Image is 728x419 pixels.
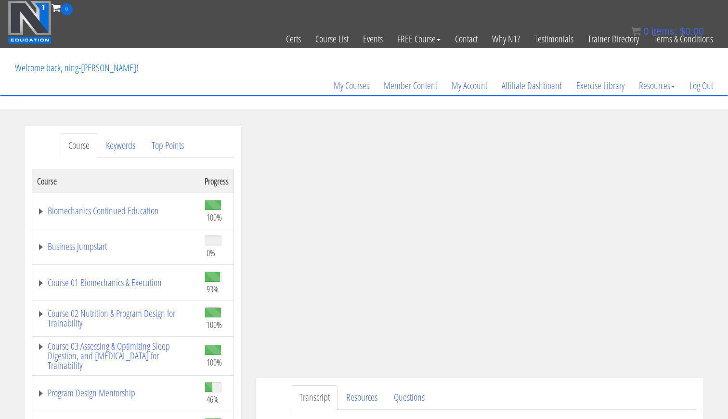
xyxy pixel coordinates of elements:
a: Affiliate Dashboard [494,63,569,109]
a: Course 03 Assessing & Optimizing Sleep Digestion, and [MEDICAL_DATA] for Trainability [37,341,195,370]
th: Progress [200,170,234,193]
span: 46% [207,394,219,405]
a: Log Out [682,63,720,109]
span: 0 [61,3,73,15]
a: 0 items: $0.00 [631,26,704,37]
a: Certs [279,15,308,63]
a: Business Jumpstart [37,242,195,251]
a: Resources [338,385,385,410]
a: Top Points [144,133,192,158]
a: Testimonials [527,15,581,63]
a: Events [356,15,390,63]
span: $ [680,26,685,37]
span: 100% [207,319,222,330]
span: items: [651,26,677,37]
span: 0 [643,26,649,37]
img: icon11.png [631,26,641,36]
a: My Account [444,63,494,109]
a: Biomechanics Continued Education [37,206,195,216]
a: Questions [386,385,432,410]
a: Resources [632,63,682,109]
bdi: 0.00 [680,26,704,37]
span: 0% [207,248,215,258]
a: FREE Course [390,15,448,63]
a: Trainer Directory [581,15,646,63]
a: Member Content [377,63,444,109]
a: Program Design Mentorship [37,388,195,398]
a: My Courses [326,63,377,109]
th: Course [32,170,200,193]
a: Transcript [292,385,338,410]
a: 0 [52,1,73,14]
a: Course List [308,15,356,63]
a: Exercise Library [569,63,632,109]
a: Why N1? [485,15,527,63]
a: Keywords [98,133,143,158]
a: Terms & Conditions [646,15,720,63]
a: Course 02 Nutrition & Program Design for Trainability [37,309,195,328]
a: Course [61,133,97,158]
img: n1-education [8,0,52,44]
a: Course 01 Biomechanics & Execution [37,278,195,288]
p: Welcome back, ning-[PERSON_NAME]! [8,49,145,87]
span: 93% [207,284,219,294]
a: Contact [448,15,485,63]
span: 100% [207,357,222,367]
span: 100% [207,212,222,223]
